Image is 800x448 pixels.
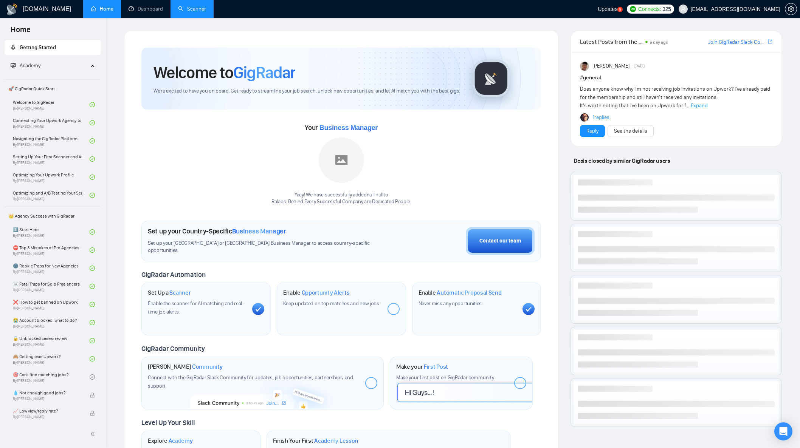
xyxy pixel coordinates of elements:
span: [DATE] [634,63,645,70]
img: gigradar-logo.png [472,60,510,97]
span: Automatic Proposal Send [437,289,501,297]
a: 5 [617,7,623,12]
a: 🙈 Getting over Upwork?By[PERSON_NAME] [13,351,90,367]
span: Never miss any opportunities. [419,300,483,307]
span: Enable the scanner for AI matching and real-time job alerts. [148,300,244,315]
h1: Finish Your First [273,437,358,445]
button: Contact our team [466,227,535,255]
span: a day ago [650,40,668,45]
span: Getting Started [20,44,56,51]
a: ❌ How to get banned on UpworkBy[PERSON_NAME] [13,296,90,313]
span: Connect with the GigRadar Slack Community for updates, job opportunities, partnerships, and support. [148,374,353,389]
span: Opportunity Alerts [302,289,350,297]
span: check-circle [90,120,95,125]
span: Make your first post on GigRadar community. [396,374,495,381]
button: See the details [608,125,654,137]
span: 🚀 GigRadar Quick Start [5,81,100,96]
h1: Explore [148,437,193,445]
span: Expand [691,102,708,109]
img: logo [6,3,18,15]
a: Optimizing Your Upwork ProfileBy[PERSON_NAME] [13,169,90,185]
span: lock [90,392,95,398]
a: 🔓 Unblocked cases: reviewBy[PERSON_NAME] [13,332,90,349]
span: GigRadar [233,62,295,83]
a: Reply [586,127,598,135]
span: user [681,6,686,12]
span: 📈 Low view/reply rate? [13,407,82,415]
span: Set up your [GEOGRAPHIC_DATA] or [GEOGRAPHIC_DATA] Business Manager to access country-specific op... [148,240,380,254]
span: Updates [598,6,617,12]
div: Open Intercom Messenger [774,422,792,440]
a: Welcome to GigRadarBy[PERSON_NAME] [13,96,90,113]
span: Does anyone know why I'm not receiving job invitations on Upwork? I've already paid for the membe... [580,86,770,109]
span: Academy [20,62,40,69]
span: check-circle [90,247,95,253]
span: check-circle [90,175,95,180]
span: Business Manager [232,227,286,235]
span: By [PERSON_NAME] [13,397,82,401]
span: Keep updated on top matches and new jobs. [283,300,380,307]
a: 1replies [592,114,609,121]
li: Getting Started [5,40,101,55]
span: check-circle [90,156,95,162]
span: Level Up Your Skill [141,419,195,427]
span: fund-projection-screen [11,63,16,68]
a: Connecting Your Upwork Agency to GigRadarBy[PERSON_NAME] [13,114,90,131]
span: 💧 Not enough good jobs? [13,389,82,397]
span: check-circle [90,138,95,144]
span: Your [305,124,378,132]
span: Academy [169,437,193,445]
div: Contact our team [479,237,521,245]
span: Home [5,24,37,40]
a: Join GigRadar Slack Community [708,38,766,46]
span: export [768,39,772,45]
a: ☠️ Fatal Traps for Solo FreelancersBy[PERSON_NAME] [13,278,90,295]
p: Ralabs: Behind Every Successful Company are Dedicated People . [271,198,411,205]
span: Scanner [169,289,191,297]
img: slackcommunity-bg.png [190,374,335,409]
a: export [768,38,772,45]
button: setting [785,3,797,15]
span: rocket [11,45,16,50]
span: By [PERSON_NAME] [13,415,82,419]
a: 1️⃣ Start HereBy[PERSON_NAME] [13,224,90,240]
span: Academy Lesson [314,437,358,445]
a: 🎯 Can't find matching jobs?By[PERSON_NAME] [13,369,90,385]
h1: Enable [419,289,502,297]
span: lock [90,411,95,416]
span: Latest Posts from the GigRadar Community [580,37,643,46]
a: Navigating the GigRadar PlatformBy[PERSON_NAME] [13,133,90,149]
span: check-circle [90,266,95,271]
span: check-circle [90,193,95,198]
a: setting [785,6,797,12]
a: dashboardDashboard [129,6,163,12]
span: 👑 Agency Success with GigRadar [5,209,100,224]
span: Deals closed by similar GigRadar users [571,154,673,167]
span: Community [192,363,223,371]
img: upwork-logo.png [630,6,636,12]
h1: Set Up a [148,289,191,297]
span: check-circle [90,320,95,325]
a: homeHome [91,6,113,12]
a: searchScanner [178,6,206,12]
span: First Post [424,363,448,371]
text: 5 [619,8,621,11]
span: check-circle [90,374,95,380]
img: Randi Tovar [580,62,589,71]
span: GigRadar Community [141,344,205,353]
span: Business Manager [319,124,378,131]
a: 😭 Account blocked: what to do?By[PERSON_NAME] [13,314,90,331]
span: check-circle [90,229,95,235]
div: Yaay! We have successfully added null null to [271,192,411,206]
a: Setting Up Your First Scanner and Auto-BidderBy[PERSON_NAME] [13,151,90,167]
h1: Enable [283,289,350,297]
a: Optimizing and A/B Testing Your Scanner for Better ResultsBy[PERSON_NAME] [13,187,90,204]
h1: Welcome to [153,62,295,83]
h1: [PERSON_NAME] [148,363,223,371]
span: GigRadar Automation [141,270,205,279]
span: check-circle [90,284,95,289]
button: Reply [580,125,605,137]
span: check-circle [90,356,95,361]
h1: Set up your Country-Specific [148,227,286,235]
span: Academy [11,62,40,69]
